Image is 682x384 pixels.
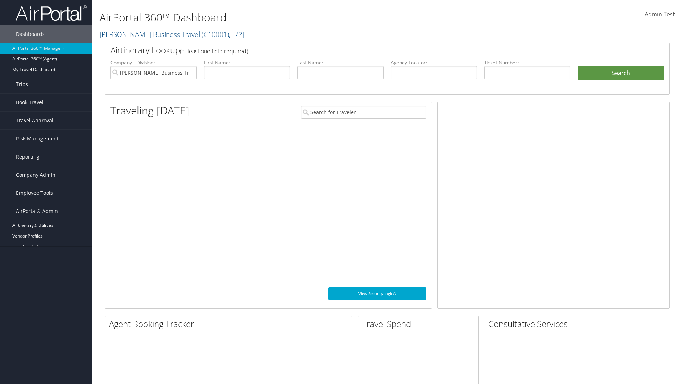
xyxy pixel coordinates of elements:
[16,148,39,166] span: Reporting
[16,94,43,111] span: Book Travel
[16,202,58,220] span: AirPortal® Admin
[229,30,244,39] span: , [ 72 ]
[16,5,87,21] img: airportal-logo.png
[110,103,189,118] h1: Traveling [DATE]
[328,287,426,300] a: View SecurityLogic®
[484,59,570,66] label: Ticket Number:
[16,112,53,129] span: Travel Approval
[16,25,45,43] span: Dashboards
[110,44,617,56] h2: Airtinerary Lookup
[645,10,675,18] span: Admin Test
[297,59,384,66] label: Last Name:
[578,66,664,80] button: Search
[180,47,248,55] span: (at least one field required)
[16,166,55,184] span: Company Admin
[109,318,352,330] h2: Agent Booking Tracker
[204,59,290,66] label: First Name:
[16,75,28,93] span: Trips
[202,30,229,39] span: ( C10001 )
[16,130,59,148] span: Risk Management
[99,30,244,39] a: [PERSON_NAME] Business Travel
[488,318,605,330] h2: Consultative Services
[301,106,426,119] input: Search for Traveler
[16,184,53,202] span: Employee Tools
[362,318,478,330] h2: Travel Spend
[99,10,483,25] h1: AirPortal 360™ Dashboard
[391,59,477,66] label: Agency Locator:
[110,59,197,66] label: Company - Division:
[645,4,675,26] a: Admin Test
